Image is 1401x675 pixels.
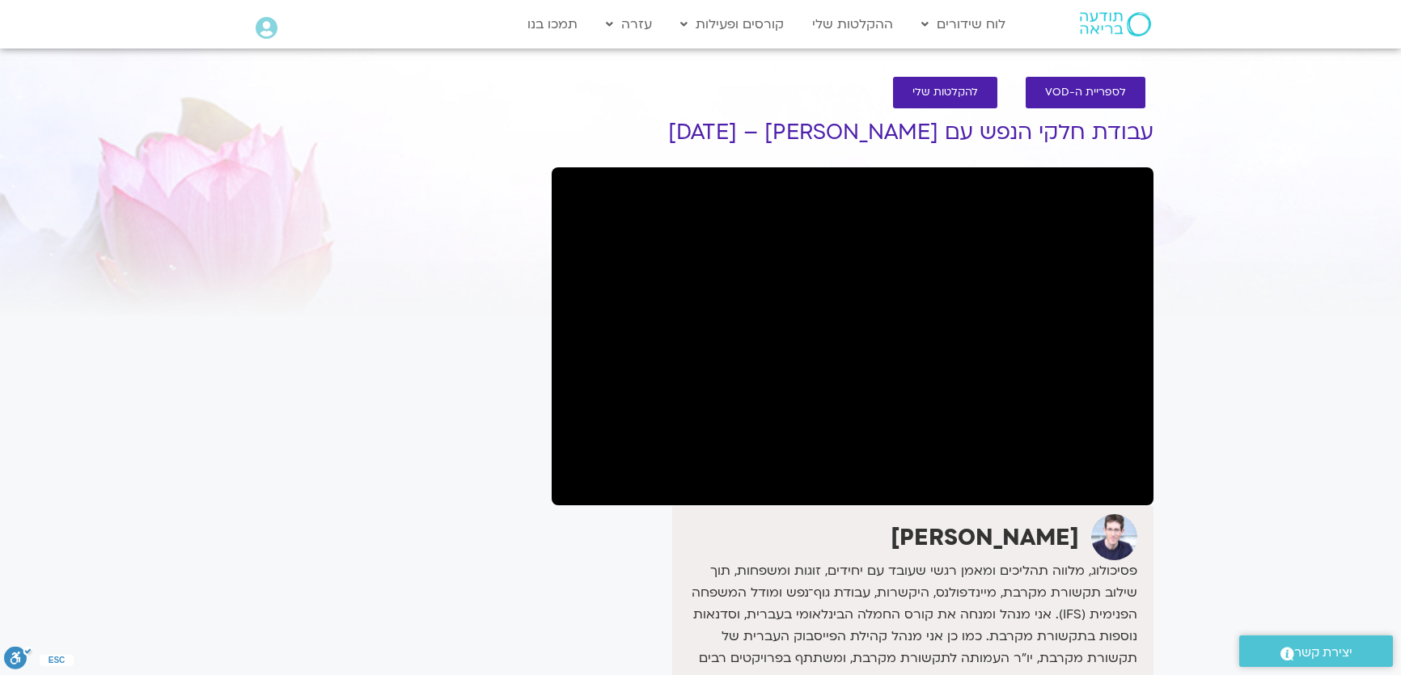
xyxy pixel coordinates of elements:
[1091,514,1137,560] img: ערן טייכר
[1026,77,1145,108] a: לספריית ה-VOD
[598,9,660,40] a: עזרה
[552,120,1153,145] h1: עבודת חלקי הנפש עם [PERSON_NAME] – [DATE]
[1045,86,1126,99] span: לספריית ה-VOD
[1239,635,1393,667] a: יצירת קשר
[1294,642,1352,664] span: יצירת קשר
[893,77,997,108] a: להקלטות שלי
[804,9,901,40] a: ההקלטות שלי
[519,9,586,40] a: תמכו בנו
[672,9,792,40] a: קורסים ופעילות
[913,9,1014,40] a: לוח שידורים
[1080,12,1151,36] img: תודעה בריאה
[912,86,978,99] span: להקלטות שלי
[891,522,1079,553] strong: [PERSON_NAME]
